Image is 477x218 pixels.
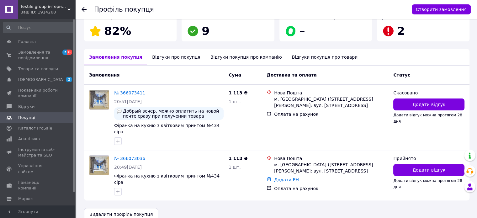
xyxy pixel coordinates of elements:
[89,90,109,109] img: Фото товару
[89,155,109,175] a: Фото товару
[84,49,147,65] div: Замовлення покупця
[18,39,36,45] span: Головна
[82,6,87,13] div: Повернутися назад
[274,162,388,174] div: м. [GEOGRAPHIC_DATA] ([STREET_ADDRESS][PERSON_NAME]: вул. [STREET_ADDRESS]
[114,156,145,161] a: № 366073036
[202,24,209,37] span: 9
[114,173,220,185] a: Фіранка на кухню з квітковим принтом №434 сіра
[18,125,52,131] span: Каталог ProSale
[412,4,471,14] button: Створити замовлення
[18,77,65,82] span: [DEMOGRAPHIC_DATA]
[89,8,153,20] span: [PERSON_NAME] покупця за останній рік
[3,22,74,33] input: Пошук
[89,72,119,77] span: Замовлення
[114,165,142,170] span: 20:49[DATE]
[397,24,405,37] span: 2
[393,155,464,162] div: Прийнято
[229,156,248,161] span: 1 113 ₴
[114,90,145,95] a: № 366073411
[18,66,58,72] span: Товари та послуги
[274,155,388,162] div: Нова Пошта
[18,147,58,158] span: Інструменти веб-майстра та SEO
[18,196,34,202] span: Маркет
[18,115,35,120] span: Покупці
[229,90,248,95] span: 1 113 ₴
[274,90,388,96] div: Нова Пошта
[18,163,58,174] span: Управління сайтом
[18,104,34,109] span: Відгуки
[412,101,445,108] span: Додати відгук
[393,98,464,110] button: Додати відгук
[229,72,241,77] span: Cума
[18,180,58,191] span: Гаманець компанії
[89,156,109,175] img: Фото товару
[393,72,410,77] span: Статус
[229,165,241,170] span: 1 шт.
[89,90,109,110] a: Фото товару
[284,8,349,20] span: Успішні замовлення з Пром-оплатою за останній рік
[18,50,58,61] span: Замовлення та повідомлення
[299,24,305,37] span: –
[393,164,464,176] button: Додати відгук
[412,167,445,173] span: Додати відгук
[117,109,122,114] img: :speech_balloon:
[18,136,40,142] span: Аналітика
[62,50,67,55] span: 7
[274,177,299,182] a: Додати ЕН
[94,6,154,13] h1: Профіль покупця
[382,8,462,20] span: Незабрані замовлення за останній рік
[287,49,363,65] div: Відгуки покупця про товари
[18,88,58,99] span: Показники роботи компанії
[393,178,462,189] span: Додати відгук можна протягом 28 дня
[267,72,317,77] span: Доставка та оплата
[114,99,142,104] span: 20:51[DATE]
[229,99,241,104] span: 1 шт.
[393,90,464,96] div: Скасовано
[274,96,388,109] div: м. [GEOGRAPHIC_DATA] ([STREET_ADDRESS][PERSON_NAME]: вул. [STREET_ADDRESS]
[114,123,220,134] a: Фіранка на кухню з квітковим принтом №434 сіра
[274,185,388,192] div: Оплата на рахунок
[20,9,75,15] div: Ваш ID: 1914268
[67,50,72,55] span: 6
[104,24,131,37] span: 82%
[20,4,67,9] span: Textile group інтернет-магазин штор, гардин
[66,77,72,82] span: 2
[393,113,462,124] span: Додати відгук можна протягом 28 дня
[274,111,388,117] div: Оплата на рахунок
[147,49,205,65] div: Відгуки про покупця
[123,109,221,119] span: Добрый вечер, можно оплатить на новой почте сразу при получении товара
[205,49,287,65] div: Відгуки покупця про компанію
